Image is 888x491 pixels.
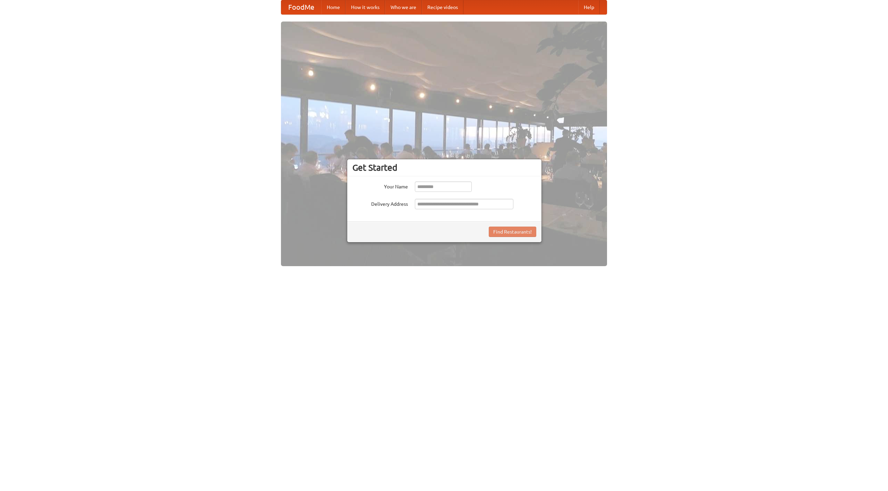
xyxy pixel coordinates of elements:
label: Your Name [352,181,408,190]
a: Who we are [385,0,422,14]
a: FoodMe [281,0,321,14]
button: Find Restaurants! [489,227,536,237]
a: How it works [345,0,385,14]
a: Home [321,0,345,14]
a: Help [578,0,600,14]
h3: Get Started [352,162,536,173]
a: Recipe videos [422,0,463,14]
label: Delivery Address [352,199,408,208]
